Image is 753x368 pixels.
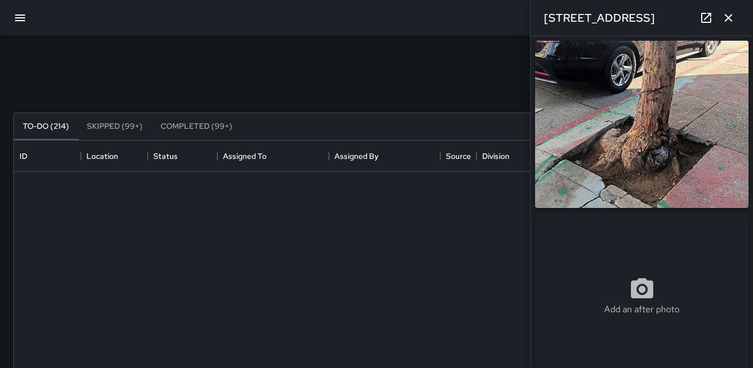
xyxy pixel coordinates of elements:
[86,141,118,172] div: Location
[440,141,477,172] div: Source
[153,141,178,172] div: Status
[14,113,78,140] button: To-Do (214)
[223,141,266,172] div: Assigned To
[446,141,471,172] div: Source
[148,141,217,172] div: Status
[329,141,440,172] div: Assigned By
[14,141,81,172] div: ID
[20,141,27,172] div: ID
[81,141,148,172] div: Location
[217,141,329,172] div: Assigned To
[334,141,378,172] div: Assigned By
[477,141,546,172] div: Division
[482,141,509,172] div: Division
[78,113,152,140] button: Skipped (99+)
[152,113,241,140] button: Completed (99+)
